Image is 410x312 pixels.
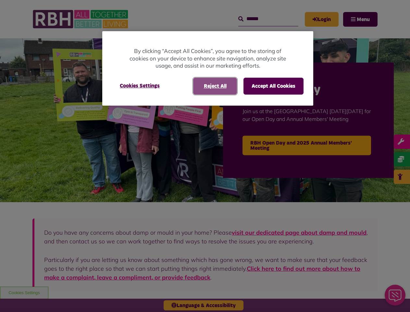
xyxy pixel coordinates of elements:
[193,78,237,95] button: Reject All
[102,31,313,106] div: Cookie banner
[243,78,304,95] button: Accept All Cookies
[112,78,168,94] button: Cookies Settings
[102,31,313,106] div: Privacy
[4,2,25,23] div: Close Web Assistant
[128,47,287,70] p: By clicking “Accept All Cookies”, you agree to the storing of cookies on your device to enhance s...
